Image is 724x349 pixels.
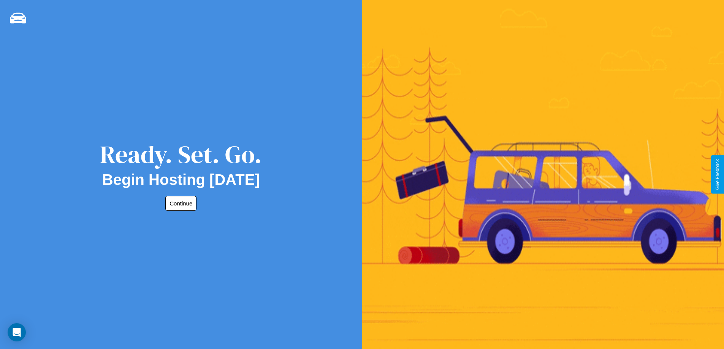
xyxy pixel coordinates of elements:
button: Continue [165,196,196,211]
div: Ready. Set. Go. [100,137,262,171]
div: Open Intercom Messenger [8,323,26,341]
div: Give Feedback [715,159,720,190]
h2: Begin Hosting [DATE] [102,171,260,188]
